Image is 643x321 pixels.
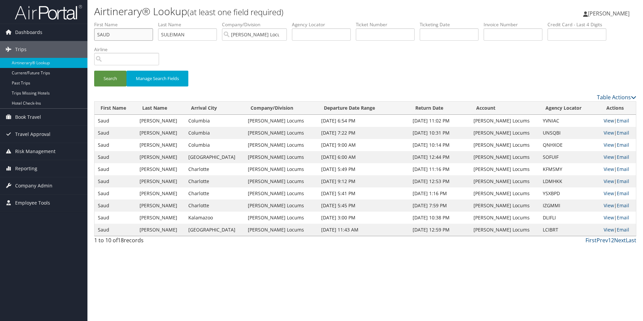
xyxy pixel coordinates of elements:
td: Saud [94,139,136,151]
th: Agency Locator: activate to sort column ascending [539,102,600,115]
label: First Name [94,21,158,28]
td: [DATE] 7:59 PM [409,200,470,212]
span: Travel Approval [15,126,50,143]
td: Saud [94,224,136,236]
a: View [604,226,614,233]
td: [PERSON_NAME] Locums [470,151,539,163]
td: [PERSON_NAME] Locums [470,212,539,224]
td: Saud [94,175,136,187]
td: [DATE] 5:41 PM [318,187,409,200]
td: [PERSON_NAME] Locums [244,175,318,187]
th: Actions [600,102,636,115]
label: Ticketing Date [420,21,484,28]
a: View [604,130,614,136]
td: | [600,139,636,151]
td: [GEOGRAPHIC_DATA] [185,224,244,236]
td: Charlotte [185,163,244,175]
td: | [600,200,636,212]
a: Email [617,130,629,136]
a: View [604,214,614,221]
td: [PERSON_NAME] [136,151,185,163]
a: Email [617,226,629,233]
td: | [600,212,636,224]
a: View [604,142,614,148]
td: [DATE] 12:44 PM [409,151,470,163]
td: Saud [94,200,136,212]
span: Risk Management [15,143,55,160]
td: [DATE] 12:53 PM [409,175,470,187]
td: [PERSON_NAME] Locums [470,224,539,236]
td: IZGMMI [539,200,600,212]
a: First [585,237,597,244]
td: [DATE] 10:38 PM [409,212,470,224]
td: KFMSMY [539,163,600,175]
td: [PERSON_NAME] Locums [244,139,318,151]
td: [DATE] 6:54 PM [318,115,409,127]
td: [DATE] 11:16 PM [409,163,470,175]
td: Kalamazoo [185,212,244,224]
span: 18 [118,237,124,244]
td: [PERSON_NAME] Locums [244,163,318,175]
td: [PERSON_NAME] Locums [244,224,318,236]
a: 2 [611,237,614,244]
td: LCIBRT [539,224,600,236]
td: | [600,175,636,187]
td: Saud [94,212,136,224]
td: [PERSON_NAME] Locums [244,151,318,163]
td: [PERSON_NAME] [136,127,185,139]
a: View [604,202,614,209]
span: Dashboards [15,24,42,41]
img: airportal-logo.png [15,4,82,20]
td: [DATE] 10:14 PM [409,139,470,151]
td: Saud [94,187,136,200]
a: [PERSON_NAME] [583,3,636,24]
td: [PERSON_NAME] Locums [244,200,318,212]
a: View [604,190,614,197]
a: View [604,178,614,184]
a: Prev [597,237,608,244]
td: [DATE] 6:00 AM [318,151,409,163]
label: Last Name [158,21,222,28]
a: Table Actions [597,94,636,101]
td: SOFUIF [539,151,600,163]
th: First Name: activate to sort column ascending [94,102,136,115]
td: Columbia [185,115,244,127]
td: Charlotte [185,200,244,212]
span: [PERSON_NAME] [588,10,630,17]
a: View [604,166,614,172]
td: [DATE] 10:31 PM [409,127,470,139]
label: Airline [94,46,164,53]
a: Email [617,178,629,184]
td: [DATE] 9:12 PM [318,175,409,187]
a: Last [626,237,636,244]
td: [DATE] 11:43 AM [318,224,409,236]
td: | [600,187,636,200]
td: [PERSON_NAME] [136,139,185,151]
td: [PERSON_NAME] Locums [470,163,539,175]
small: (at least one field required) [187,6,283,17]
td: [DATE] 9:00 AM [318,139,409,151]
a: Email [617,214,629,221]
td: | [600,224,636,236]
td: [PERSON_NAME] [136,115,185,127]
td: [PERSON_NAME] Locums [244,115,318,127]
td: [DATE] 1:16 PM [409,187,470,200]
td: [DATE] 3:00 PM [318,212,409,224]
td: QNHXOE [539,139,600,151]
label: Agency Locator [292,21,356,28]
td: Saud [94,115,136,127]
td: [PERSON_NAME] [136,175,185,187]
td: Charlotte [185,187,244,200]
td: [DATE] 5:45 PM [318,200,409,212]
td: | [600,163,636,175]
td: [PERSON_NAME] Locums [470,139,539,151]
td: [DATE] 5:49 PM [318,163,409,175]
td: UNSQBI [539,127,600,139]
td: [DATE] 11:02 PM [409,115,470,127]
span: Reporting [15,160,37,177]
td: [DATE] 12:59 PM [409,224,470,236]
a: Email [617,166,629,172]
a: Email [617,202,629,209]
td: [PERSON_NAME] [136,200,185,212]
label: Ticket Number [356,21,420,28]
